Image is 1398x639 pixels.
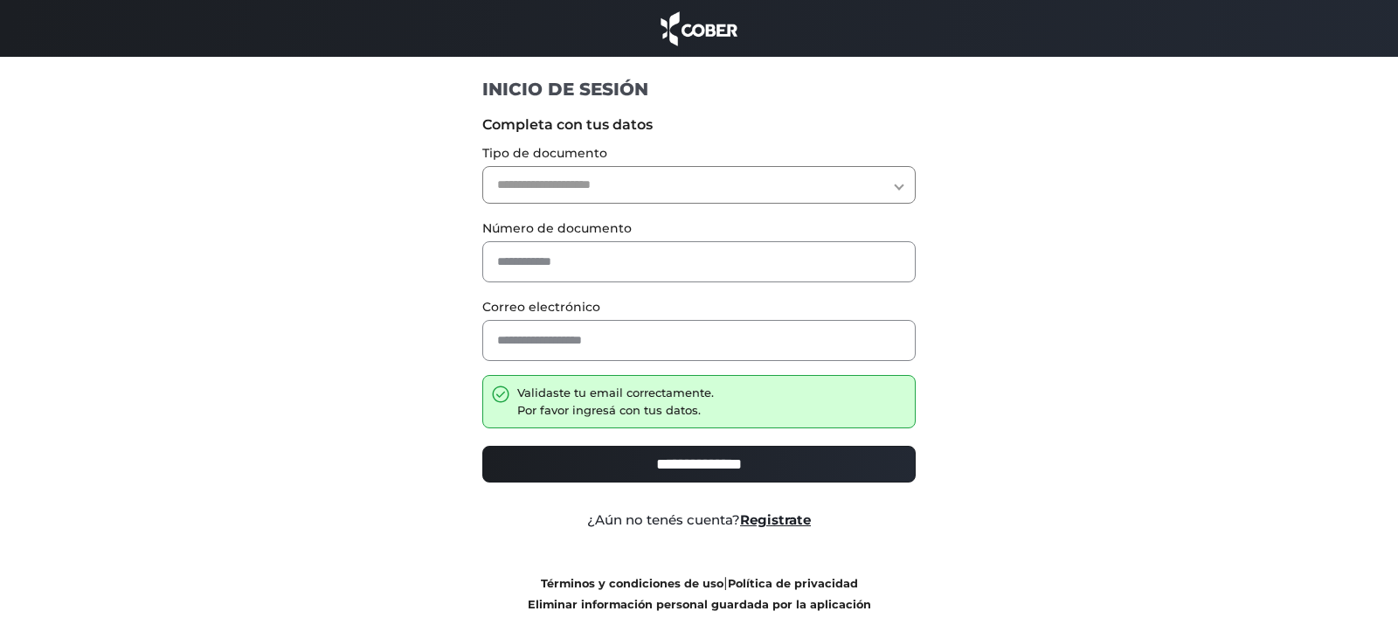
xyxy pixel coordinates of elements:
[528,598,871,611] a: Eliminar información personal guardada por la aplicación
[469,573,930,615] div: |
[469,511,930,531] div: ¿Aún no tenés cuenta?
[517,385,714,419] div: Validaste tu email correctamente. Por favor ingresá con tus datos.
[656,9,742,48] img: cober_marca.png
[728,577,858,590] a: Política de privacidad
[541,577,723,590] a: Términos y condiciones de uso
[482,115,917,135] label: Completa con tus datos
[482,219,917,238] label: Número de documento
[482,144,917,163] label: Tipo de documento
[740,511,811,528] a: Registrate
[482,298,917,316] label: Correo electrónico
[482,78,917,101] h1: INICIO DE SESIÓN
